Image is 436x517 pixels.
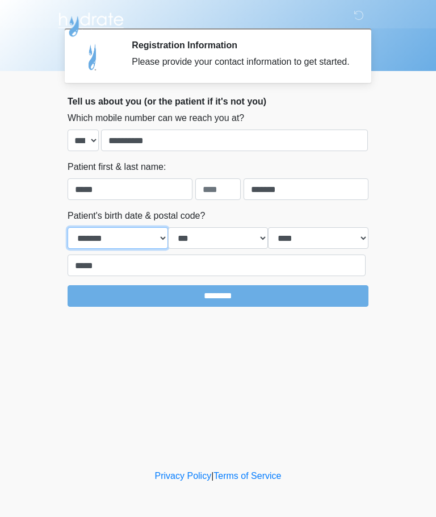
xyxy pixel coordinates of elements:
[132,55,351,69] div: Please provide your contact information to get started.
[155,471,212,481] a: Privacy Policy
[56,9,125,37] img: Hydrate IV Bar - Arcadia Logo
[68,209,205,223] label: Patient's birth date & postal code?
[76,40,110,74] img: Agent Avatar
[213,471,281,481] a: Terms of Service
[68,96,368,107] h2: Tell us about you (or the patient if it's not you)
[211,471,213,481] a: |
[68,111,244,125] label: Which mobile number can we reach you at?
[68,160,166,174] label: Patient first & last name:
